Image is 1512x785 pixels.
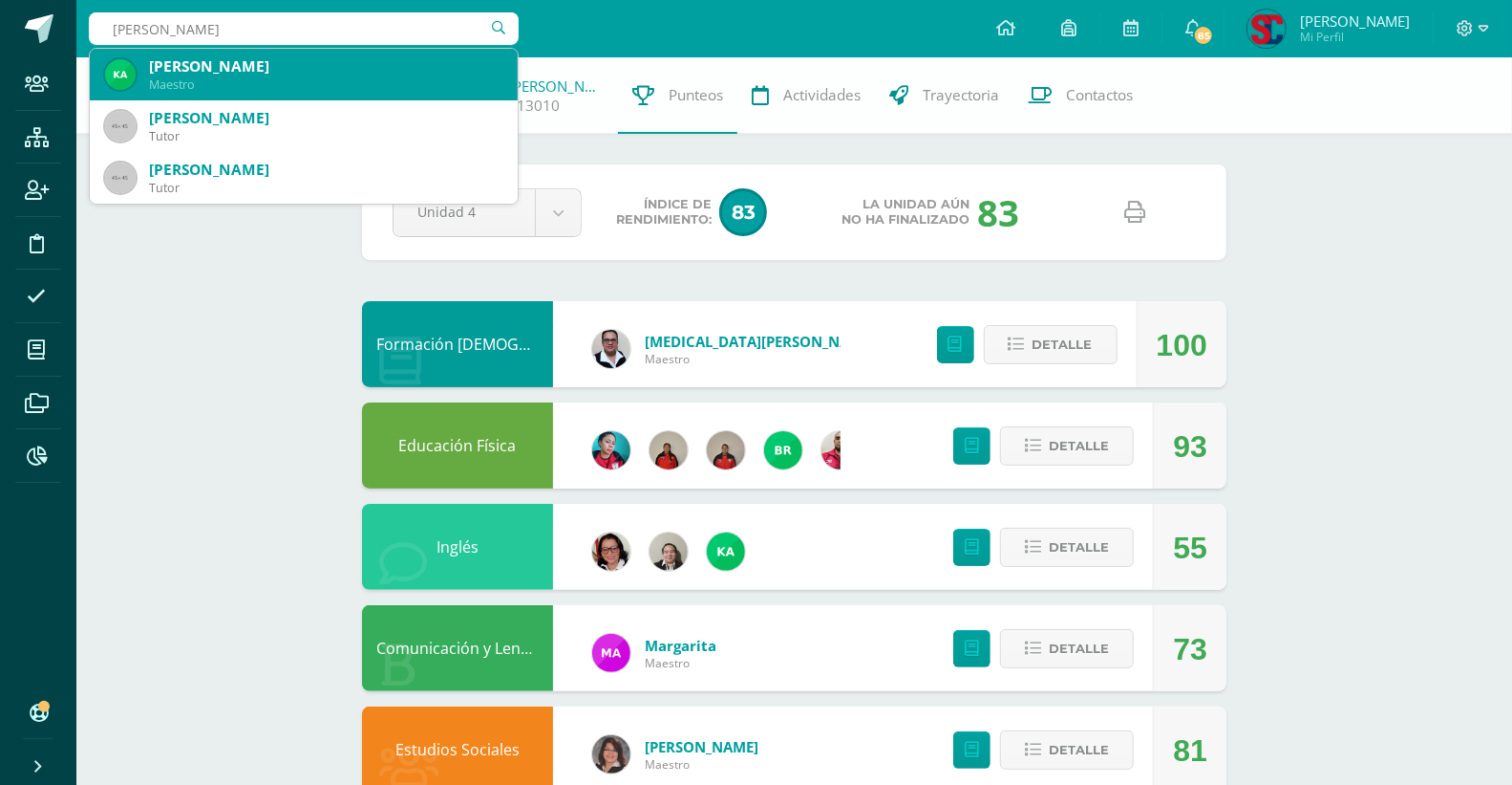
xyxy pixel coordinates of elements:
span: Detalle [1033,327,1093,362]
span: [PERSON_NAME] [1300,11,1410,31]
span: Maestro [645,655,716,671]
a: Unidad 4 [394,189,581,236]
span: Mi Perfil [1300,29,1410,45]
span: La unidad aún no ha finalizado [841,197,969,228]
button: Detalle [984,325,1118,364]
a: 213010 [508,96,560,116]
div: Maestro [149,76,502,93]
button: Detalle [1000,730,1134,770]
div: [PERSON_NAME] [149,108,502,128]
a: [MEDICAL_DATA][PERSON_NAME] [645,332,874,351]
input: Busca un usuario... [89,12,519,45]
span: Actividades [783,85,861,105]
a: [PERSON_NAME] [645,737,758,756]
a: Trayectoria [875,57,1013,134]
span: Unidad 4 [417,189,511,234]
div: Tutor [149,128,502,144]
div: Comunicación y Lenguaje [362,605,553,691]
img: df865ced3841bf7d29cb8ae74298d689.png [592,735,630,774]
img: 525b25e562e1b2fd5211d281b33393db.png [650,533,688,571]
img: 139d064777fbe6bf61491abfdba402ef.png [707,431,745,469]
span: Maestro [645,756,758,773]
span: 85 [1193,25,1214,46]
button: Detalle [1000,629,1134,668]
img: 8023b044e5fe8d4619e40790d31912b4.png [105,59,136,90]
button: Detalle [1000,528,1134,567]
img: 45x45 [105,163,136,193]
span: Detalle [1049,631,1109,666]
a: [PERSON_NAME] [508,76,604,96]
div: 73 [1173,606,1207,692]
div: Educación Física [362,403,553,489]
span: Detalle [1049,530,1109,565]
img: 982169c659605a718bed420dc7862649.png [592,634,630,672]
img: 26b5407555be4a9decb46f7f69f839ae.png [1247,10,1286,48]
div: 93 [1173,403,1207,490]
div: 83 [977,187,1019,237]
div: 55 [1173,505,1207,591]
a: Punteos [618,57,737,134]
span: 83 [719,188,767,236]
img: 2ca4f91e2a017358137dd701126cf722.png [592,533,630,571]
img: a64c3460752fcf2c5e8663a69b02fa63.png [707,533,745,571]
a: Actividades [737,57,875,134]
div: [PERSON_NAME] [149,160,502,180]
a: Margarita [645,636,716,655]
span: Detalle [1049,732,1109,768]
span: Índice de Rendimiento: [616,197,712,228]
img: 45x45 [105,111,136,142]
div: [PERSON_NAME] [149,56,502,76]
a: Formación [DEMOGRAPHIC_DATA] [376,334,623,355]
a: Comunicación y Lenguaje [376,638,560,659]
span: Detalle [1049,428,1109,464]
a: Educación Física [399,435,517,456]
div: Tutor [149,180,502,196]
img: 2b9ad40edd54c2f1af5f41f24ea34807.png [592,330,630,368]
div: Inglés [362,504,553,590]
a: Estudios Sociales [395,739,520,760]
span: Maestro [645,351,874,367]
span: Contactos [1066,85,1133,105]
div: Formación Cristiana [362,301,553,387]
button: Detalle [1000,426,1134,466]
span: Punteos [669,85,723,105]
img: 7976fc47626adfddeb45c36bac81a772.png [764,431,802,469]
span: Trayectoria [923,85,999,105]
img: 4042270918fd6b5921d0ca12ded71c97.png [592,431,630,469]
a: Inglés [437,536,479,557]
div: 100 [1157,302,1207,388]
a: Contactos [1013,57,1147,134]
img: 720c24124c15ba549e3e394e132c7bff.png [821,431,860,469]
img: d4deafe5159184ad8cadd3f58d7b9740.png [650,431,688,469]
